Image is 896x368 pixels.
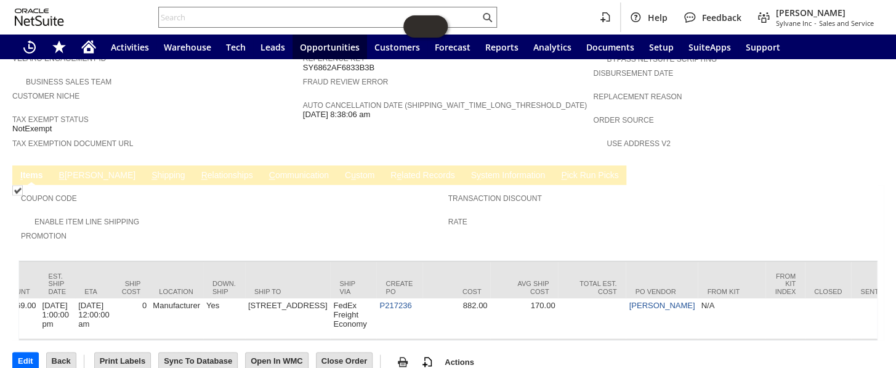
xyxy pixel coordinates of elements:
[52,39,67,54] svg: Shortcuts
[681,35,738,59] a: SuiteApps
[293,35,367,59] a: Opportunities
[688,41,731,53] span: SuiteApps
[746,41,780,53] span: Support
[698,298,765,339] td: N/A
[59,170,65,180] span: B
[266,170,332,182] a: Communication
[111,41,149,53] span: Activities
[593,69,673,78] a: Disbursement Date
[374,41,420,53] span: Customers
[607,55,716,63] a: Bypass NetSuite Scripting
[499,280,549,295] div: Avg Ship Cost
[253,35,293,59] a: Leads
[776,7,874,18] span: [PERSON_NAME]
[490,298,558,339] td: 170.00
[403,15,448,38] iframe: Click here to launch Oracle Guided Learning Help Panel
[21,194,77,203] a: Coupon Code
[159,10,480,25] input: Search
[12,124,52,134] span: NotExempt
[269,170,275,180] span: C
[379,300,411,309] a: P217236
[56,170,139,182] a: B[PERSON_NAME]
[526,35,579,59] a: Analytics
[567,280,616,295] div: Total Est. Cost
[593,116,653,125] a: Order Source
[775,272,796,295] div: From Kit Index
[561,170,567,180] span: P
[330,298,376,339] td: FedEx Freight Economy
[84,287,103,295] div: ETA
[467,170,548,182] a: System Information
[607,139,670,148] a: Use Address V2
[303,63,374,73] span: SY6862AF6833B3B
[113,298,150,339] td: 0
[702,12,741,23] span: Feedback
[122,280,141,295] div: Ship Cost
[12,92,79,100] a: Customer Niche
[422,298,490,339] td: 882.00
[12,139,133,148] a: Tax Exemption Document URL
[558,170,621,182] a: Pick Run Picks
[819,18,874,28] span: Sales and Service
[339,280,367,295] div: Ship Via
[74,35,103,59] a: Home
[219,35,253,59] a: Tech
[303,110,371,120] span: [DATE] 8:38:06 am
[480,10,494,25] svg: Search
[485,41,519,53] span: Reports
[148,170,188,182] a: Shipping
[260,41,285,53] span: Leads
[707,287,756,295] div: From Kit
[342,170,377,182] a: Custom
[201,170,208,180] span: R
[649,41,674,53] span: Setup
[440,357,479,366] a: Actions
[12,185,23,195] img: Checked
[478,35,526,59] a: Reports
[164,41,211,53] span: Warehouse
[448,194,542,203] a: Transaction Discount
[254,287,321,295] div: Ship To
[103,35,156,59] a: Activities
[426,15,448,38] span: Oracle Guided Learning Widget. To move around, please hold and drag
[477,170,481,180] span: y
[814,18,817,28] span: -
[212,280,236,295] div: Down. Ship
[75,298,113,339] td: [DATE] 12:00:00 am
[39,298,76,339] td: [DATE] 1:00:00 pm
[579,35,642,59] a: Documents
[385,280,413,295] div: Create PO
[15,9,64,26] svg: logo
[226,41,246,53] span: Tech
[814,287,842,295] div: Closed
[387,170,458,182] a: Related Records
[586,41,634,53] span: Documents
[367,35,427,59] a: Customers
[738,35,788,59] a: Support
[303,78,389,86] a: Fraud Review Error
[15,35,44,59] a: Recent Records
[397,170,402,180] span: e
[648,12,668,23] span: Help
[245,298,331,339] td: [STREET_ADDRESS]
[203,298,245,339] td: Yes
[593,92,682,101] a: Replacement reason
[642,35,681,59] a: Setup
[448,218,467,226] a: Rate
[533,41,571,53] span: Analytics
[300,41,360,53] span: Opportunities
[49,272,67,295] div: Est. Ship Date
[17,170,46,182] a: Items
[81,39,96,54] svg: Home
[150,298,203,339] td: Manufacturer
[34,218,139,226] a: Enable Item Line Shipping
[151,170,157,180] span: S
[303,101,587,110] a: Auto Cancellation Date (shipping_wait_time_long_threshold_date)
[22,39,37,54] svg: Recent Records
[198,170,256,182] a: Relationships
[629,300,695,309] a: [PERSON_NAME]
[776,18,812,28] span: Sylvane Inc
[21,232,67,240] a: Promotion
[26,78,111,86] a: Business Sales Team
[432,287,481,295] div: Cost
